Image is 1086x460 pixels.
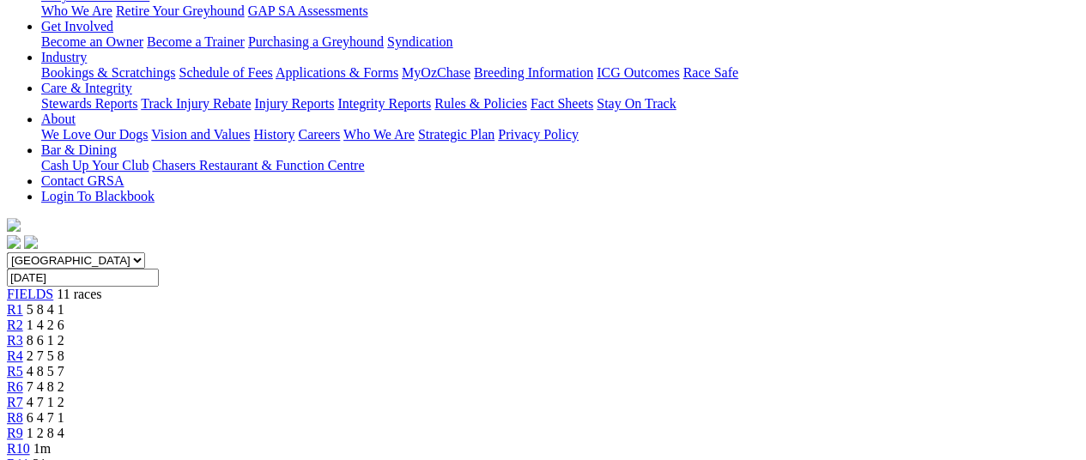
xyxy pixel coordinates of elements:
[41,96,1079,112] div: Care & Integrity
[41,142,117,157] a: Bar & Dining
[343,127,415,142] a: Who We Are
[41,34,143,49] a: Become an Owner
[7,441,30,456] a: R10
[7,426,23,440] a: R9
[41,81,132,95] a: Care & Integrity
[41,158,1079,173] div: Bar & Dining
[41,189,155,203] a: Login To Blackbook
[597,65,679,80] a: ICG Outcomes
[474,65,593,80] a: Breeding Information
[141,96,251,111] a: Track Injury Rebate
[27,333,64,348] span: 8 6 1 2
[179,65,272,80] a: Schedule of Fees
[27,410,64,425] span: 6 4 7 1
[57,287,101,301] span: 11 races
[41,127,1079,142] div: About
[7,287,53,301] a: FIELDS
[597,96,676,111] a: Stay On Track
[41,158,149,172] a: Cash Up Your Club
[27,426,64,440] span: 1 2 8 4
[498,127,579,142] a: Privacy Policy
[41,112,76,126] a: About
[41,173,124,188] a: Contact GRSA
[151,127,250,142] a: Vision and Values
[7,302,23,317] a: R1
[27,379,64,394] span: 7 4 8 2
[7,379,23,394] a: R6
[27,364,64,378] span: 4 8 5 7
[41,3,112,18] a: Who We Are
[276,65,398,80] a: Applications & Forms
[147,34,245,49] a: Become a Trainer
[41,34,1079,50] div: Get Involved
[41,50,87,64] a: Industry
[27,318,64,332] span: 1 4 2 6
[7,318,23,332] a: R2
[248,3,368,18] a: GAP SA Assessments
[253,127,294,142] a: History
[418,127,494,142] a: Strategic Plan
[27,395,64,409] span: 4 7 1 2
[298,127,340,142] a: Careers
[7,333,23,348] a: R3
[434,96,527,111] a: Rules & Policies
[7,364,23,378] a: R5
[152,158,364,172] a: Chasers Restaurant & Function Centre
[531,96,593,111] a: Fact Sheets
[248,34,384,49] a: Purchasing a Greyhound
[27,348,64,363] span: 2 7 5 8
[683,65,737,80] a: Race Safe
[33,441,51,456] span: 1m
[7,395,23,409] a: R7
[24,235,38,249] img: twitter.svg
[41,96,137,111] a: Stewards Reports
[41,127,148,142] a: We Love Our Dogs
[41,3,1079,19] div: Greyhounds as Pets
[7,218,21,232] img: logo-grsa-white.png
[41,65,175,80] a: Bookings & Scratchings
[27,302,64,317] span: 5 8 4 1
[41,65,1079,81] div: Industry
[7,235,21,249] img: facebook.svg
[7,348,23,363] a: R4
[402,65,470,80] a: MyOzChase
[337,96,431,111] a: Integrity Reports
[7,269,159,287] input: Select date
[116,3,245,18] a: Retire Your Greyhound
[387,34,452,49] a: Syndication
[41,19,113,33] a: Get Involved
[254,96,334,111] a: Injury Reports
[7,410,23,425] a: R8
